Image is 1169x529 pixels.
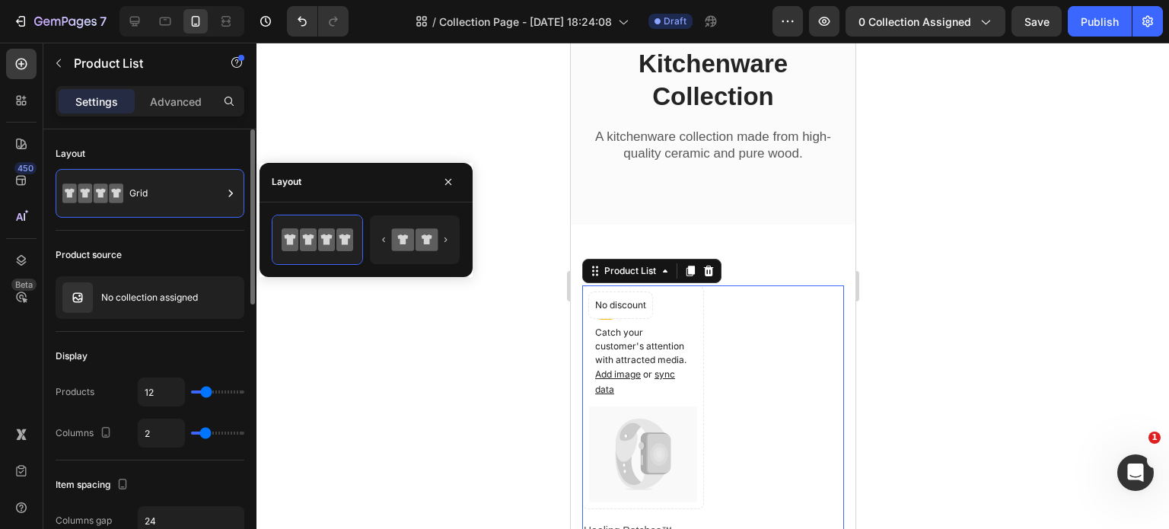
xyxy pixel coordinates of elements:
[1117,454,1154,491] iframe: Intercom live chat
[1081,14,1119,30] div: Publish
[75,94,118,110] p: Settings
[11,479,133,498] a: Healing Patches™
[1148,432,1161,444] span: 1
[100,12,107,30] p: 7
[139,419,184,447] input: Auto
[1068,6,1132,37] button: Publish
[150,94,202,110] p: Advanced
[439,14,612,30] span: Collection Page - [DATE] 18:24:08
[62,282,93,313] img: collection feature img
[56,514,112,527] div: Columns gap
[56,147,85,161] div: Layout
[272,175,301,189] div: Layout
[571,43,855,529] iframe: Design area
[287,6,349,37] div: Undo/Redo
[30,221,88,235] div: Product List
[858,14,971,30] span: 0 collection assigned
[6,6,113,37] button: 7
[56,349,88,363] div: Display
[14,162,37,174] div: 450
[56,385,94,399] div: Products
[139,378,184,406] input: Auto
[1011,6,1062,37] button: Save
[432,14,436,30] span: /
[1024,15,1050,28] span: Save
[56,423,115,444] div: Columns
[129,176,222,211] div: Grid
[74,54,203,72] p: Product List
[56,248,122,262] div: Product source
[101,292,198,303] p: No collection assigned
[11,279,37,291] div: Beta
[664,14,686,28] span: Draft
[846,6,1005,37] button: 0 collection assigned
[56,475,132,496] div: Item spacing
